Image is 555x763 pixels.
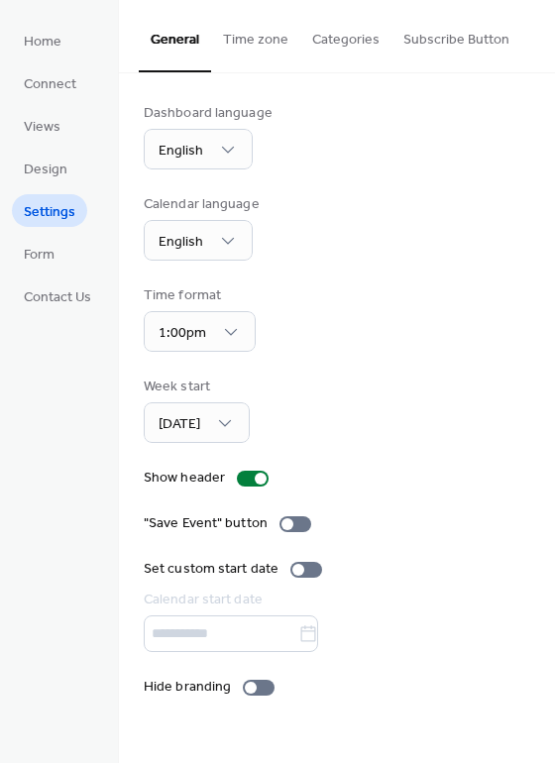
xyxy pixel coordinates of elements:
span: Settings [24,202,75,223]
div: Calendar language [144,194,260,215]
a: Home [12,24,73,56]
div: Show header [144,468,225,489]
div: "Save Event" button [144,513,268,534]
div: Week start [144,377,246,397]
div: Set custom start date [144,559,278,580]
span: Form [24,245,55,266]
a: Form [12,237,66,270]
div: Calendar start date [144,590,526,610]
a: Design [12,152,79,184]
a: Settings [12,194,87,227]
span: English [159,138,203,164]
div: Time format [144,285,252,306]
span: English [159,229,203,256]
span: Home [24,32,61,53]
span: Views [24,117,60,138]
span: Contact Us [24,287,91,308]
span: Design [24,160,67,180]
span: Connect [24,74,76,95]
span: 1:00pm [159,320,206,347]
a: Contact Us [12,279,103,312]
a: Connect [12,66,88,99]
div: Dashboard language [144,103,273,124]
a: Views [12,109,72,142]
div: Hide branding [144,677,231,698]
span: [DATE] [159,411,200,438]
